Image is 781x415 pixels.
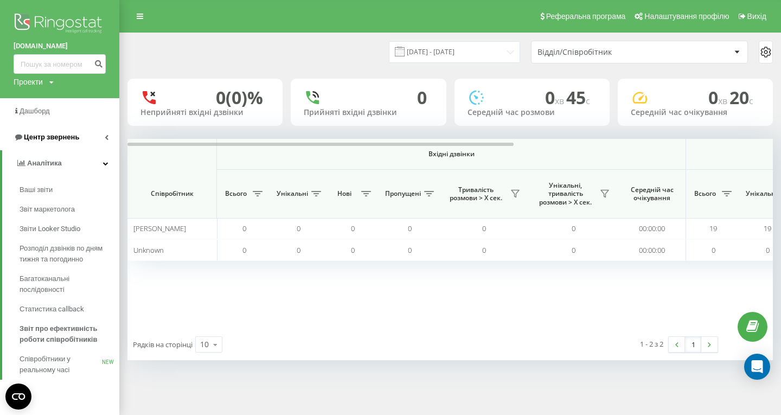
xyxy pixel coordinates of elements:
a: Звіти Looker Studio [20,219,119,239]
span: 20 [729,86,753,109]
div: 10 [200,339,209,350]
span: 19 [764,224,771,233]
span: Розподіл дзвінків по дням тижня та погодинно [20,243,114,265]
span: 0 [545,86,566,109]
div: Середній час розмови [468,108,597,117]
span: хв [555,95,566,107]
span: Реферальна програма [546,12,626,21]
div: 1 - 2 з 2 [640,339,663,349]
span: 0 [408,245,412,255]
span: Всього [222,189,249,198]
div: Середній час очікування [631,108,760,117]
a: 1 [685,337,701,352]
span: 19 [709,224,717,233]
button: Open CMP widget [5,384,31,410]
td: 00:00:00 [618,218,686,239]
span: Вихід [747,12,766,21]
span: 0 [351,245,355,255]
div: Відділ/Співробітник [537,48,667,57]
a: Ваші звіти [20,180,119,200]
span: 0 [712,245,715,255]
span: Всього [692,189,719,198]
span: 45 [566,86,590,109]
a: Звіт маркетолога [20,200,119,219]
span: Дашборд [20,107,50,115]
div: Проекти [14,76,43,87]
a: Розподіл дзвінків по дням тижня та погодинно [20,239,119,269]
span: Аналiтика [27,159,62,167]
span: Звіт про ефективність роботи співробітників [20,323,114,345]
span: 0 [351,224,355,233]
span: Рядків на сторінці [133,340,193,349]
a: Співробітники у реальному часіNEW [20,349,119,380]
div: Неприйняті вхідні дзвінки [140,108,270,117]
span: Тривалість розмови > Х сек. [445,186,507,202]
div: 0 (0)% [216,87,263,108]
span: Унікальні, тривалість розмови > Х сек. [534,181,597,207]
img: Ringostat logo [14,11,106,38]
span: 0 [708,86,729,109]
a: [DOMAIN_NAME] [14,41,106,52]
a: Аналiтика [2,150,119,176]
span: 0 [242,224,246,233]
span: Налаштування профілю [644,12,729,21]
span: Нові [331,189,358,198]
a: Статистика callback [20,299,119,319]
span: Unknown [133,245,164,255]
span: 0 [766,245,770,255]
span: c [586,95,590,107]
div: 0 [417,87,427,108]
span: Ваші звіти [20,184,53,195]
span: Унікальні [746,189,777,198]
span: 0 [482,245,486,255]
span: 0 [572,224,575,233]
span: хв [718,95,729,107]
span: 0 [408,224,412,233]
span: Звіт маркетолога [20,204,75,215]
span: 0 [482,224,486,233]
span: Співробітник [137,189,207,198]
a: Багатоканальні послідовності [20,269,119,299]
span: Вхідні дзвінки [245,150,657,158]
td: 00:00:00 [618,239,686,260]
span: 0 [242,245,246,255]
span: Пропущені [385,189,421,198]
span: 0 [297,245,300,255]
span: Співробітники у реальному часі [20,354,102,375]
a: Звіт про ефективність роботи співробітників [20,319,119,349]
span: [PERSON_NAME] [133,224,186,233]
span: Статистика callback [20,304,84,315]
span: Звіти Looker Studio [20,224,80,234]
span: 0 [572,245,575,255]
span: Середній час очікування [626,186,677,202]
span: 0 [297,224,300,233]
span: Центр звернень [24,133,79,141]
span: Унікальні [277,189,308,198]
span: Багатоканальні послідовності [20,273,114,295]
div: Прийняті вхідні дзвінки [304,108,433,117]
div: Open Intercom Messenger [744,354,770,380]
span: c [749,95,753,107]
input: Пошук за номером [14,54,106,74]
